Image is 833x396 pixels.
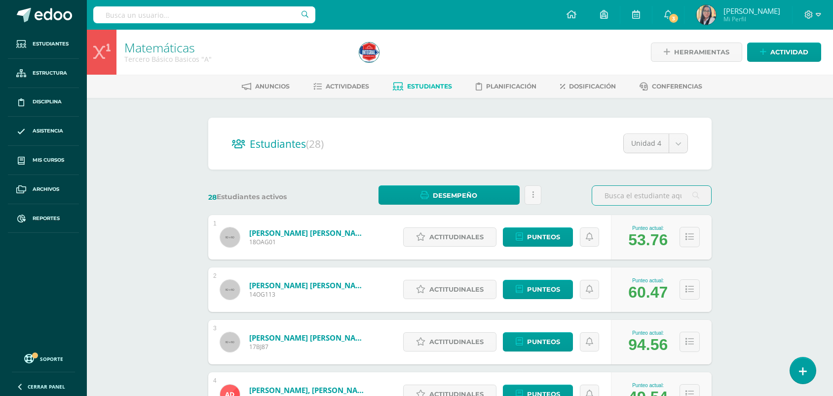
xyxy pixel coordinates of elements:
div: Punteo actual: [628,330,668,336]
div: 53.76 [628,231,668,249]
div: 1 [213,220,217,227]
div: Punteo actual: [628,225,668,231]
span: Estudiantes [407,83,452,90]
a: [PERSON_NAME], [PERSON_NAME] [249,385,368,395]
a: Estudiantes [8,30,79,59]
span: 17BJ87 [249,343,368,351]
span: Actitudinales [429,280,484,299]
a: Dosificación [560,79,616,94]
span: Desempeño [433,186,477,205]
a: Punteos [503,280,573,299]
div: Punteo actual: [628,278,668,283]
h1: Matemáticas [124,41,347,54]
div: 3 [213,325,217,332]
a: [PERSON_NAME] [PERSON_NAME] [249,228,368,238]
span: Planificación [486,83,536,90]
span: Punteos [527,280,560,299]
a: Asistencia [8,117,79,146]
a: Desempeño [379,185,519,205]
a: Estudiantes [393,79,452,94]
img: 60x60 [220,332,240,352]
div: 94.56 [628,336,668,354]
a: Unidad 4 [624,134,687,153]
div: Tercero Básico Basicos 'A' [124,54,347,64]
a: Disciplina [8,88,79,117]
a: Reportes [8,204,79,233]
a: Mis cursos [8,146,79,175]
span: Mi Perfil [723,15,780,23]
span: 3 [668,13,679,24]
span: [PERSON_NAME] [723,6,780,16]
a: Actividades [313,79,369,94]
div: Punteo actual: [628,383,668,388]
a: Punteos [503,227,573,247]
a: Archivos [8,175,79,204]
span: Estudiantes [250,137,324,151]
label: Estudiantes activos [208,192,328,202]
span: Dosificación [569,83,616,90]
span: Estructura [33,69,67,77]
span: Actividades [326,83,369,90]
span: Conferencias [652,83,702,90]
a: Estructura [8,59,79,88]
a: Soporte [12,352,75,365]
a: Herramientas [651,43,742,62]
span: Actitudinales [429,228,484,246]
a: Anuncios [242,79,290,94]
span: Actitudinales [429,333,484,351]
img: 686a06a3bf1af68f69e33fbdca467678.png [696,5,716,25]
span: Cerrar panel [28,383,65,390]
a: Conferencias [640,79,702,94]
span: 28 [208,193,217,202]
input: Busca el estudiante aquí... [592,186,711,205]
span: Actividad [770,43,808,61]
span: Archivos [33,185,59,193]
img: 4f31a2885d46dd5586c8613095004816.png [359,43,379,62]
span: Disciplina [33,98,62,106]
span: Punteos [527,228,560,246]
img: 60x60 [220,227,240,247]
span: Asistencia [33,127,63,135]
div: 60.47 [628,283,668,302]
a: Matemáticas [124,39,195,56]
span: Herramientas [674,43,729,61]
a: Actitudinales [403,280,496,299]
a: [PERSON_NAME] [PERSON_NAME] [249,280,368,290]
div: 4 [213,377,217,384]
a: [PERSON_NAME] [PERSON_NAME] [249,333,368,343]
span: Reportes [33,215,60,222]
div: 2 [213,272,217,279]
span: Unidad 4 [631,134,661,153]
span: Soporte [40,355,63,362]
span: Punteos [527,333,560,351]
span: Mis cursos [33,156,64,164]
span: Anuncios [255,83,290,90]
a: Actitudinales [403,332,496,352]
a: Punteos [503,332,573,352]
a: Actitudinales [403,227,496,247]
a: Planificación [476,79,536,94]
img: 60x60 [220,280,240,300]
input: Busca un usuario... [93,6,315,23]
span: 18OAG01 [249,238,368,246]
span: Estudiantes [33,40,69,48]
span: (28) [306,137,324,151]
a: Actividad [747,43,821,62]
span: 14OG113 [249,290,368,299]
